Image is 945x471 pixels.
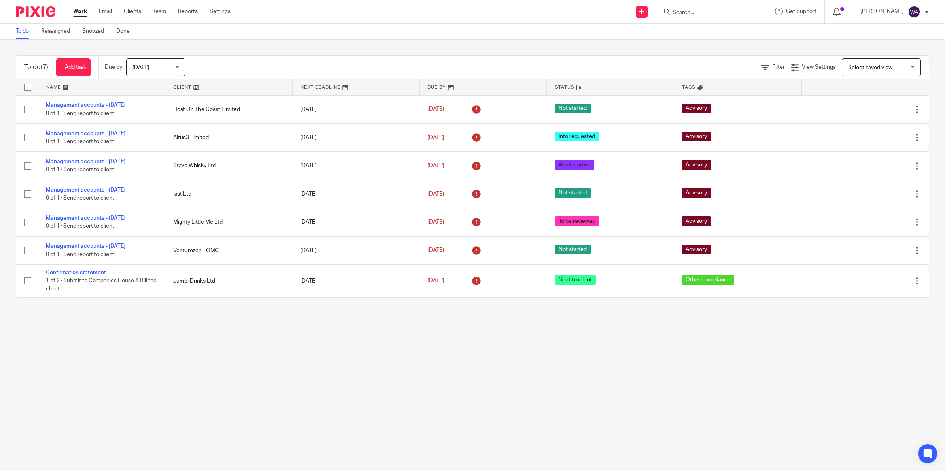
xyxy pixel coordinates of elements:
span: Not started [555,245,591,254]
span: 0 of 1 · Send report to client [46,139,114,144]
span: Not started [555,188,591,198]
a: To do [16,24,35,39]
td: [DATE] [292,236,420,264]
a: Clients [124,8,141,15]
td: Mighty Little Me Ltd [165,208,293,236]
a: Reassigned [41,24,76,39]
span: [DATE] [132,65,149,70]
span: Select saved view [848,65,892,70]
a: Confirmation statement [46,270,106,275]
span: Advisory [682,160,711,170]
span: Not started [555,104,591,113]
span: View Settings [802,64,836,70]
span: [DATE] [427,191,444,197]
span: Get Support [786,9,816,14]
td: Jumbi Drinks Ltd [165,265,293,297]
span: Filter [772,64,785,70]
h1: To do [24,63,48,72]
td: [DATE] [292,152,420,180]
span: Advisory [682,245,711,254]
a: Management accounts - [DATE] [46,102,125,108]
span: Sent to client [555,275,596,285]
td: [DATE] [292,180,420,208]
td: Iast Ltd [165,180,293,208]
a: Management accounts - [DATE] [46,187,125,193]
td: Venturezen - OMC [165,236,293,264]
td: Stave Whisky Ltd [165,152,293,180]
td: [DATE] [292,208,420,236]
span: [DATE] [427,219,444,225]
td: [DATE] [292,265,420,297]
td: Altus3 Limited [165,123,293,151]
td: [DATE] [292,123,420,151]
span: Info requested [555,132,599,141]
td: Host On The Coast Limited [165,95,293,123]
td: [DATE] [292,95,420,123]
a: Management accounts - [DATE] [46,131,125,136]
span: Tags [682,85,696,89]
img: svg%3E [908,6,920,18]
a: Settings [210,8,231,15]
input: Search [672,9,743,17]
span: [DATE] [427,278,444,284]
span: Work started [555,160,594,170]
span: Advisory [682,104,711,113]
a: Management accounts - [DATE] [46,215,125,221]
span: To be reviewed [555,216,599,226]
span: [DATE] [427,107,444,112]
span: Advisory [682,216,711,226]
span: [DATE] [427,248,444,253]
span: 0 of 1 · Send report to client [46,167,114,173]
p: Due by [105,63,122,71]
img: Pixie [16,6,55,17]
span: 0 of 1 · Send report to client [46,195,114,201]
a: Email [99,8,112,15]
span: (7) [41,64,48,70]
a: Snoozed [82,24,110,39]
span: 0 of 1 · Send report to client [46,252,114,257]
a: Management accounts - [DATE] [46,243,125,249]
a: Reports [178,8,198,15]
span: 1 of 2 · Submit to Companies House & Bill the client [46,278,157,292]
span: [DATE] [427,135,444,140]
span: Advisory [682,132,711,141]
a: Management accounts - [DATE] [46,159,125,164]
span: 0 of 1 · Send report to client [46,111,114,116]
span: Other compliance [682,275,734,285]
a: + Add task [56,58,91,76]
a: Done [116,24,136,39]
a: Work [73,8,87,15]
span: Advisory [682,188,711,198]
span: 0 of 1 · Send report to client [46,224,114,229]
p: [PERSON_NAME] [860,8,904,15]
a: Team [153,8,166,15]
span: [DATE] [427,163,444,168]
